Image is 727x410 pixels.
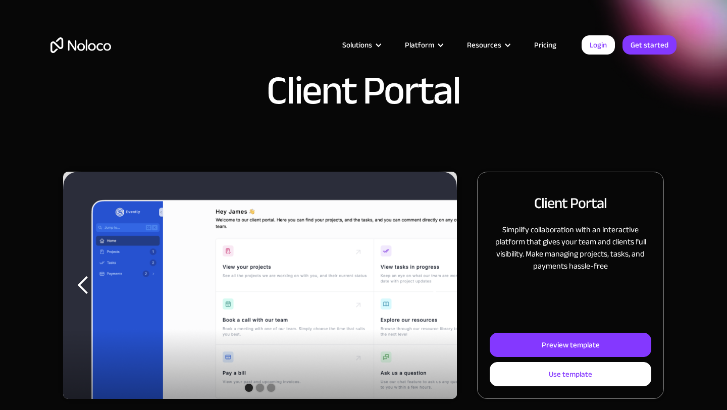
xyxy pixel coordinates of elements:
a: home [50,37,111,53]
a: Login [582,35,615,55]
a: Pricing [522,38,569,52]
a: Preview template [490,333,651,357]
div: Platform [405,38,434,52]
div: previous slide [63,172,103,399]
div: Show slide 2 of 3 [256,384,264,392]
p: Simplify collaboration with an interactive platform that gives your team and clients full visibil... [490,224,651,272]
div: Resources [467,38,501,52]
div: Show slide 3 of 3 [267,384,275,392]
div: Show slide 1 of 3 [245,384,253,392]
h1: Client Portal [267,71,460,111]
a: Get started [622,35,677,55]
div: Solutions [330,38,392,52]
div: 1 of 3 [63,172,457,399]
div: carousel [63,172,457,399]
div: next slide [417,172,457,399]
div: Platform [392,38,454,52]
a: Use template [490,362,651,386]
h2: Client Portal [534,192,607,214]
div: Solutions [342,38,372,52]
div: Resources [454,38,522,52]
div: Preview template [542,338,600,351]
div: Use template [549,368,592,381]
